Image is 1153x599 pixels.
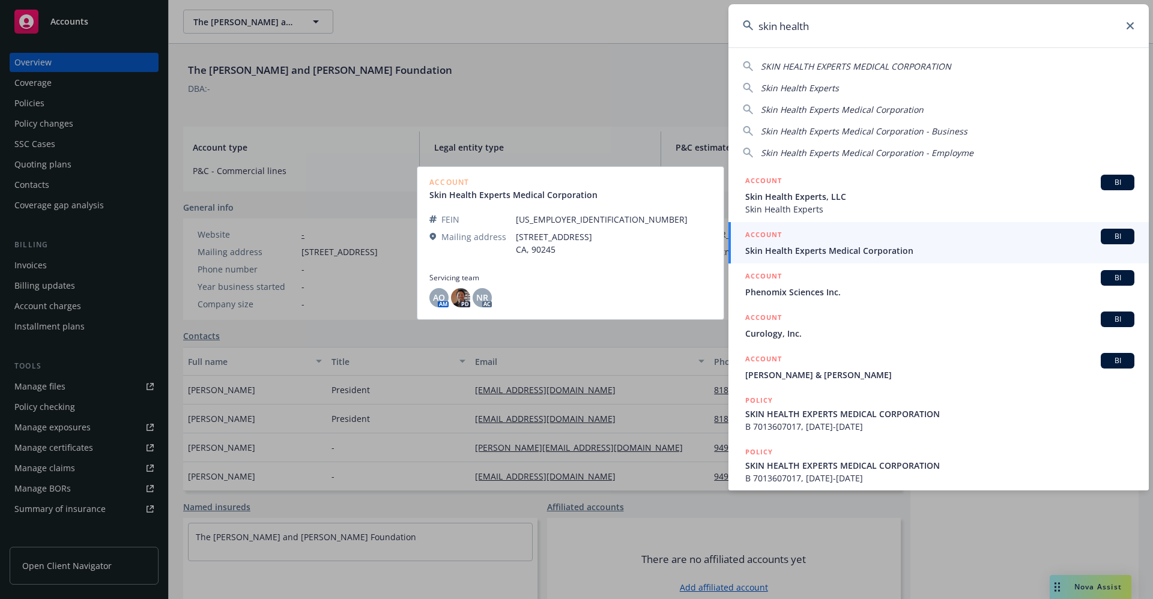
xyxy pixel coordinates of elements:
[728,346,1149,388] a: ACCOUNTBI[PERSON_NAME] & [PERSON_NAME]
[745,420,1134,433] span: B 7013607017, [DATE]-[DATE]
[761,104,924,115] span: Skin Health Experts Medical Corporation
[745,270,782,284] h5: ACCOUNT
[728,388,1149,439] a: POLICYSKIN HEALTH EXPERTS MEDICAL CORPORATIONB 7013607017, [DATE]-[DATE]
[745,286,1134,298] span: Phenomix Sciences Inc.
[1106,177,1130,188] span: BI
[745,244,1134,257] span: Skin Health Experts Medical Corporation
[745,175,782,189] h5: ACCOUNT
[745,369,1134,381] span: [PERSON_NAME] & [PERSON_NAME]
[728,168,1149,222] a: ACCOUNTBISkin Health Experts, LLCSkin Health Experts
[745,229,782,243] h5: ACCOUNT
[761,82,839,94] span: Skin Health Experts
[745,394,773,406] h5: POLICY
[761,61,951,72] span: SKIN HEALTH EXPERTS MEDICAL CORPORATION
[745,353,782,367] h5: ACCOUNT
[728,222,1149,263] a: ACCOUNTBISkin Health Experts Medical Corporation
[1106,355,1130,366] span: BI
[761,147,973,158] span: Skin Health Experts Medical Corporation - Employme
[745,190,1134,203] span: Skin Health Experts, LLC
[1106,314,1130,325] span: BI
[745,472,1134,484] span: B 7013607017, [DATE]-[DATE]
[745,446,773,458] h5: POLICY
[728,4,1149,47] input: Search...
[1106,272,1130,283] span: BI
[745,312,782,326] h5: ACCOUNT
[745,327,1134,340] span: Curology, Inc.
[728,263,1149,305] a: ACCOUNTBIPhenomix Sciences Inc.
[761,125,967,137] span: Skin Health Experts Medical Corporation - Business
[728,439,1149,491] a: POLICYSKIN HEALTH EXPERTS MEDICAL CORPORATIONB 7013607017, [DATE]-[DATE]
[745,203,1134,215] span: Skin Health Experts
[745,408,1134,420] span: SKIN HEALTH EXPERTS MEDICAL CORPORATION
[728,305,1149,346] a: ACCOUNTBICurology, Inc.
[745,459,1134,472] span: SKIN HEALTH EXPERTS MEDICAL CORPORATION
[1106,231,1130,242] span: BI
